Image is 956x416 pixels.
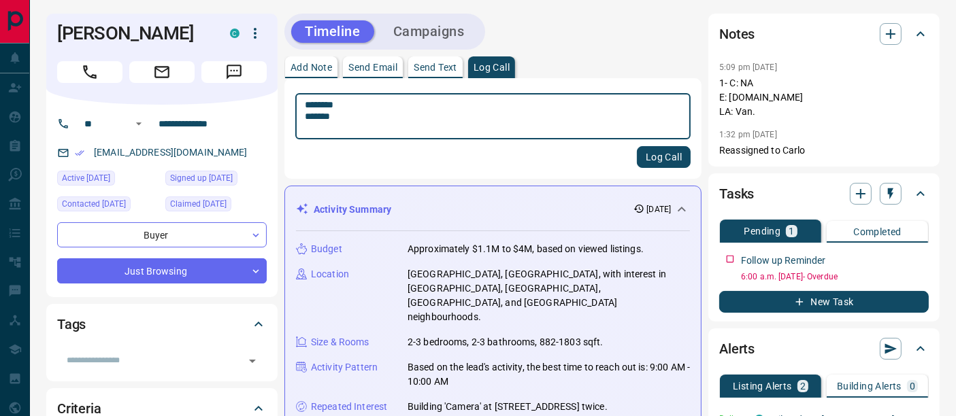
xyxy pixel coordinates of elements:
p: Repeated Interest [311,400,387,414]
button: Open [131,116,147,132]
button: New Task [719,291,929,313]
p: [GEOGRAPHIC_DATA], [GEOGRAPHIC_DATA], with interest in [GEOGRAPHIC_DATA], [GEOGRAPHIC_DATA], [GEO... [408,267,690,324]
p: Pending [744,226,781,236]
p: [DATE] [647,203,672,215]
p: 5:09 pm [DATE] [719,63,777,72]
span: Call [57,61,122,83]
div: Tasks [719,177,929,210]
h1: [PERSON_NAME] [57,22,210,44]
button: Timeline [291,20,374,43]
h2: Alerts [719,338,755,360]
p: 2-3 bedrooms, 2-3 bathrooms, 882-1803 sqft. [408,335,604,349]
h2: Tasks [719,183,754,205]
p: Add Note [291,63,332,72]
p: 1:32 pm [DATE] [719,130,777,139]
h2: Notes [719,23,755,45]
p: Approximately $1.1M to $4M, based on viewed listings. [408,242,644,256]
span: Claimed [DATE] [170,197,227,211]
div: Sun Aug 04 2024 [165,171,267,190]
p: Completed [853,227,902,237]
p: Budget [311,242,342,256]
div: condos.ca [230,29,240,38]
p: Send Email [348,63,397,72]
span: Signed up [DATE] [170,171,233,185]
span: Contacted [DATE] [62,197,126,211]
span: Message [201,61,267,83]
button: Campaigns [380,20,478,43]
div: Notes [719,18,929,50]
p: 2 [800,381,806,391]
p: 0 [910,381,915,391]
p: Building Alerts [837,381,902,391]
button: Open [243,351,262,370]
div: Buyer [57,222,267,247]
p: 6:00 a.m. [DATE] - Overdue [741,271,929,283]
p: Send Text [414,63,457,72]
span: Active [DATE] [62,171,110,185]
svg: Email Verified [75,148,84,158]
p: Size & Rooms [311,335,369,349]
div: Alerts [719,332,929,365]
p: Location [311,267,349,281]
p: Building 'Camera' at [STREET_ADDRESS] twice. [408,400,608,414]
button: Log Call [637,146,691,168]
p: Activity Pattern [311,360,378,375]
div: Wed Sep 10 2025 [57,196,159,215]
h2: Tags [57,313,86,335]
a: [EMAIL_ADDRESS][DOMAIN_NAME] [94,147,248,158]
p: Based on the lead's activity, the best time to reach out is: 9:00 AM - 10:00 AM [408,360,690,389]
p: Listing Alerts [733,381,792,391]
p: Follow up Reminder [741,254,825,268]
p: Log Call [474,63,510,72]
p: Reassigned to Carlo [719,143,929,158]
p: 1 [789,226,794,236]
span: Email [129,61,195,83]
div: Wed Sep 10 2025 [165,196,267,215]
div: Tags [57,308,267,341]
div: Just Browsing [57,258,267,283]
div: Wed Sep 10 2025 [57,171,159,190]
p: 1- C: NA E: [DOMAIN_NAME] LA: Van. [719,76,929,119]
p: Activity Summary [314,203,391,217]
div: Activity Summary[DATE] [296,197,690,222]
